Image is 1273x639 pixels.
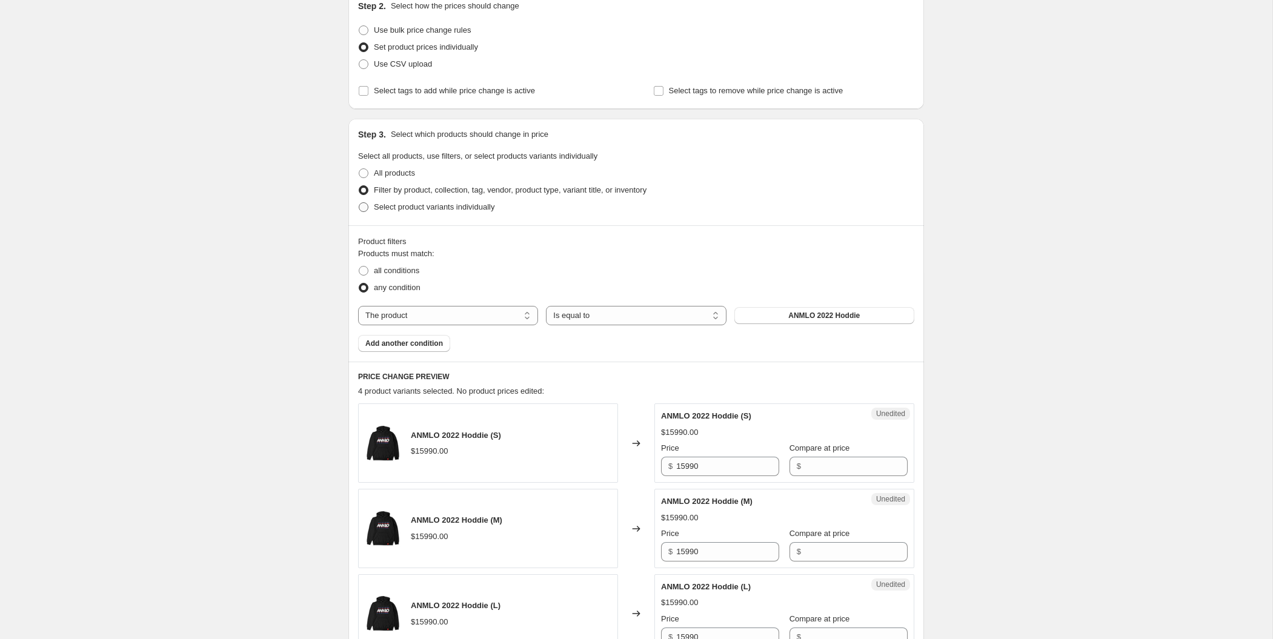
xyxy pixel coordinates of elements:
[788,311,860,320] span: ANMLO 2022 Hoddie
[411,601,500,610] span: ANMLO 2022 Hoddie (L)
[876,494,905,504] span: Unedited
[374,202,494,211] span: Select product variants individually
[358,236,914,248] div: Product filters
[374,59,432,68] span: Use CSV upload
[358,335,450,352] button: Add another condition
[797,462,801,471] span: $
[411,431,501,440] span: ANMLO 2022 Hoddie (S)
[661,529,679,538] span: Price
[661,411,751,420] span: ANMLO 2022 Hoddie (S)
[365,595,401,632] img: POLERON-ANMLO-LOGO_80x.jpg
[789,614,850,623] span: Compare at price
[365,339,443,348] span: Add another condition
[374,25,471,35] span: Use bulk price change rules
[391,128,548,141] p: Select which products should change in price
[661,443,679,452] span: Price
[669,86,843,95] span: Select tags to remove while price change is active
[374,86,535,95] span: Select tags to add while price change is active
[734,307,914,324] button: ANMLO 2022 Hoddie
[374,185,646,194] span: Filter by product, collection, tag, vendor, product type, variant title, or inventory
[797,547,801,556] span: $
[661,512,698,524] div: $15990.00
[374,266,419,275] span: all conditions
[411,531,448,543] div: $15990.00
[789,443,850,452] span: Compare at price
[661,597,698,609] div: $15990.00
[358,249,434,258] span: Products must match:
[411,616,448,628] div: $15990.00
[668,547,673,556] span: $
[358,128,386,141] h2: Step 3.
[411,515,502,525] span: ANMLO 2022 Hoddie (M)
[661,426,698,439] div: $15990.00
[789,529,850,538] span: Compare at price
[365,425,401,462] img: POLERON-ANMLO-LOGO_80x.jpg
[876,580,905,589] span: Unedited
[358,386,544,396] span: 4 product variants selected. No product prices edited:
[374,42,478,51] span: Set product prices individually
[661,582,751,591] span: ANMLO 2022 Hoddie (L)
[358,151,597,161] span: Select all products, use filters, or select products variants individually
[661,497,753,506] span: ANMLO 2022 Hoddie (M)
[661,614,679,623] span: Price
[876,409,905,419] span: Unedited
[374,283,420,292] span: any condition
[365,511,401,547] img: POLERON-ANMLO-LOGO_80x.jpg
[358,372,914,382] h6: PRICE CHANGE PREVIEW
[411,445,448,457] div: $15990.00
[668,462,673,471] span: $
[374,168,415,177] span: All products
